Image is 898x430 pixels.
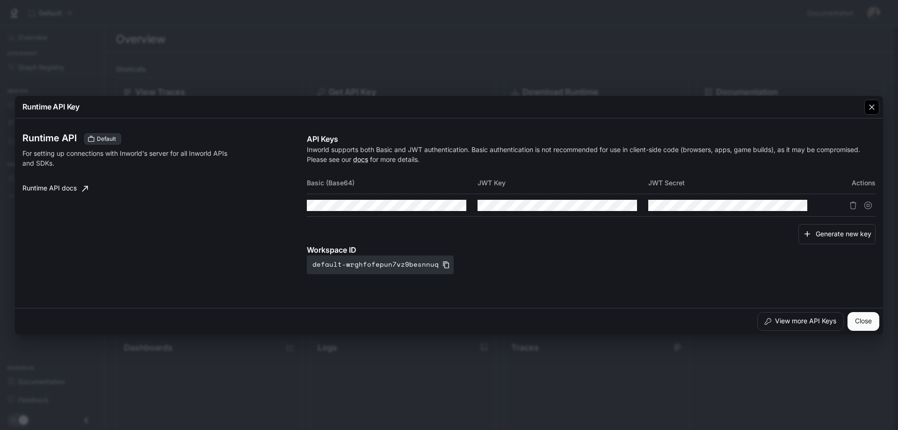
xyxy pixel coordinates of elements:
[22,101,80,112] p: Runtime API Key
[307,145,876,164] p: Inworld supports both Basic and JWT authentication. Basic authentication is not recommended for u...
[818,172,876,194] th: Actions
[19,179,92,198] a: Runtime API docs
[84,133,121,145] div: These keys will apply to your current workspace only
[861,198,876,213] button: Suspend API key
[798,224,876,244] button: Generate new key
[22,133,77,143] h3: Runtime API
[307,244,876,255] p: Workspace ID
[648,172,819,194] th: JWT Secret
[307,255,454,274] button: default-wrghfofepun7vz9besnnuq
[757,312,844,331] button: View more API Keys
[353,155,368,163] a: docs
[846,198,861,213] button: Delete API key
[307,133,876,145] p: API Keys
[93,135,120,143] span: Default
[478,172,648,194] th: JWT Key
[847,312,879,331] button: Close
[22,148,230,168] p: For setting up connections with Inworld's server for all Inworld APIs and SDKs.
[307,172,478,194] th: Basic (Base64)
